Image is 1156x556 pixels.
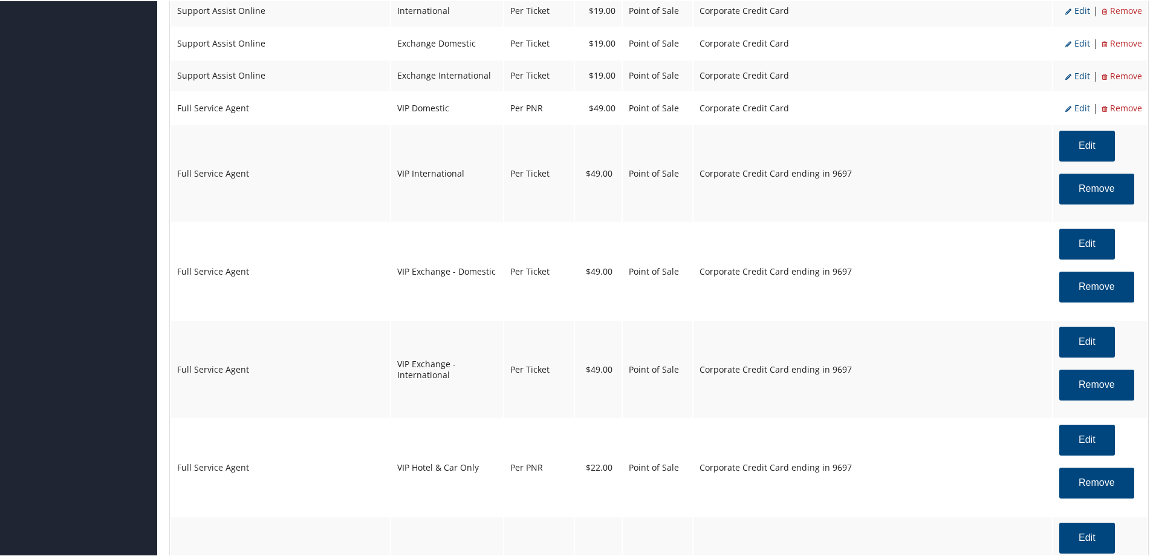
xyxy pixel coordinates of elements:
[1065,36,1090,48] span: Edit
[629,362,679,374] span: Point of Sale
[1102,69,1142,80] span: Remove
[629,36,679,48] span: Point of Sale
[510,4,550,15] span: Per Ticket
[629,101,679,113] span: Point of Sale
[391,124,503,221] td: VIP International
[693,27,1052,58] td: Corporate Credit Card
[629,166,679,178] span: Point of Sale
[693,418,1052,515] td: Corporate Credit Card ending in 9697
[693,320,1052,417] td: Corporate Credit Card ending in 9697
[1059,466,1134,497] button: Remove
[1102,101,1142,113] span: Remove
[693,222,1052,319] td: Corporate Credit Card ending in 9697
[1059,368,1134,399] button: Remove
[1090,2,1102,18] li: |
[171,124,390,221] td: Full Service Agent
[1102,36,1142,48] span: Remove
[391,418,503,515] td: VIP Hotel & Car Only
[510,460,543,472] span: Per PNR
[391,59,503,91] td: Exchange International
[1102,4,1142,15] span: Remove
[391,27,503,58] td: Exchange Domestic
[629,264,679,276] span: Point of Sale
[629,460,679,472] span: Point of Sale
[1059,424,1115,454] button: Edit
[1065,101,1090,113] span: Edit
[629,4,679,15] span: Point of Sale
[1059,325,1115,356] button: Edit
[171,59,390,91] td: Support Assist Online
[1059,172,1134,203] button: Remove
[693,59,1052,91] td: Corporate Credit Card
[391,320,503,417] td: VIP Exchange - International
[1090,67,1102,83] li: |
[171,27,390,58] td: Support Assist Online
[171,222,390,319] td: Full Service Agent
[510,68,550,80] span: Per Ticket
[1065,4,1090,15] span: Edit
[1090,34,1102,50] li: |
[1059,129,1115,160] button: Edit
[575,124,622,221] td: $49.00
[391,222,503,319] td: VIP Exchange - Domestic
[629,68,679,80] span: Point of Sale
[171,320,390,417] td: Full Service Agent
[575,27,622,58] td: $19.00
[391,91,503,123] td: VIP Domestic
[510,362,550,374] span: Per Ticket
[171,91,390,123] td: Full Service Agent
[171,418,390,515] td: Full Service Agent
[1059,522,1115,552] button: Edit
[1090,99,1102,115] li: |
[510,36,550,48] span: Per Ticket
[1065,69,1090,80] span: Edit
[510,264,550,276] span: Per Ticket
[575,59,622,91] td: $19.00
[1059,227,1115,258] button: Edit
[693,124,1052,221] td: Corporate Credit Card ending in 9697
[575,222,622,319] td: $49.00
[575,320,622,417] td: $49.00
[1059,270,1134,301] button: Remove
[575,91,622,123] td: $49.00
[693,91,1052,123] td: Corporate Credit Card
[510,101,543,113] span: Per PNR
[510,166,550,178] span: Per Ticket
[575,418,622,515] td: $22.00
